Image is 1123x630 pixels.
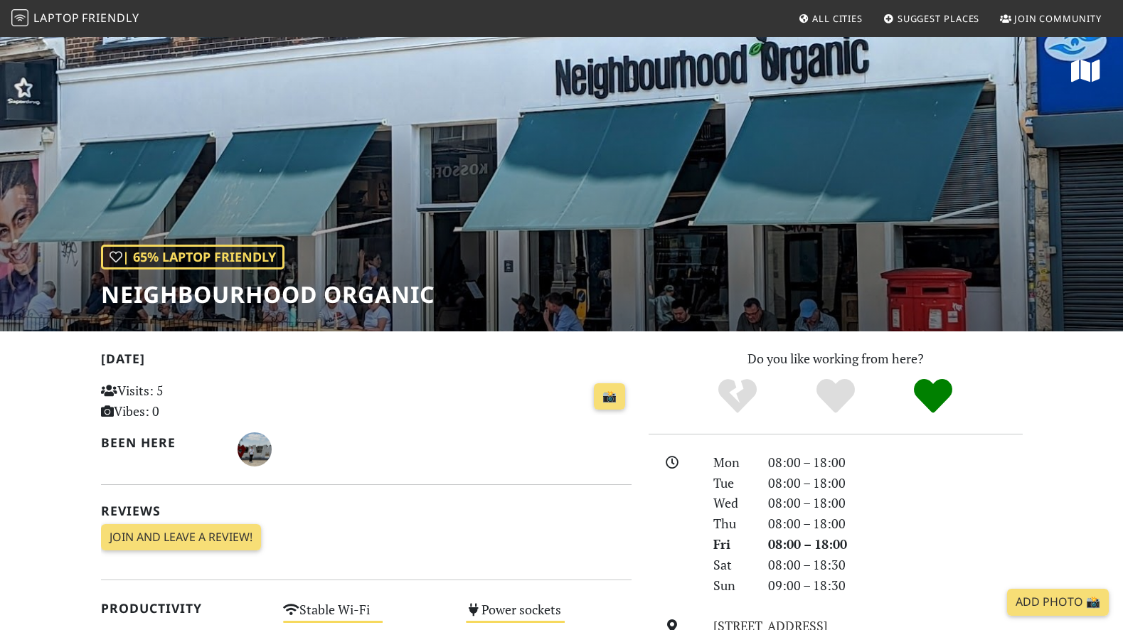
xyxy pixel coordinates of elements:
h2: Reviews [101,503,632,518]
div: Wed [705,493,759,513]
span: Friendly [82,10,139,26]
span: Join Community [1014,12,1102,25]
div: No [688,377,787,416]
span: All Cities [812,12,863,25]
div: Definitely! [884,377,982,416]
img: 5606-eli.jpg [238,432,272,466]
a: All Cities [792,6,868,31]
span: Suggest Places [898,12,980,25]
p: Do you like working from here? [649,348,1023,369]
div: 08:00 – 18:30 [760,555,1031,575]
div: 08:00 – 18:00 [760,534,1031,555]
div: 09:00 – 18:30 [760,575,1031,596]
div: Mon [705,452,759,473]
a: LaptopFriendly LaptopFriendly [11,6,139,31]
a: Add Photo 📸 [1007,589,1109,616]
div: 08:00 – 18:00 [760,493,1031,513]
img: LaptopFriendly [11,9,28,26]
span: Eli Cohen [238,439,272,457]
div: 08:00 – 18:00 [760,452,1031,473]
div: Fri [705,534,759,555]
a: Join and leave a review! [101,524,261,551]
div: Sat [705,555,759,575]
a: Suggest Places [878,6,986,31]
div: Sun [705,575,759,596]
div: Yes [787,377,885,416]
span: Laptop [33,10,80,26]
h2: Productivity [101,601,267,616]
div: Tue [705,473,759,493]
div: 08:00 – 18:00 [760,513,1031,534]
p: Visits: 5 Vibes: 0 [101,380,267,422]
h2: [DATE] [101,351,632,372]
div: 08:00 – 18:00 [760,473,1031,493]
a: 📸 [594,383,625,410]
div: Thu [705,513,759,534]
a: Join Community [994,6,1107,31]
h2: Been here [101,435,221,450]
h1: Neighbourhood Organic [101,281,435,308]
div: | 65% Laptop Friendly [101,245,284,269]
